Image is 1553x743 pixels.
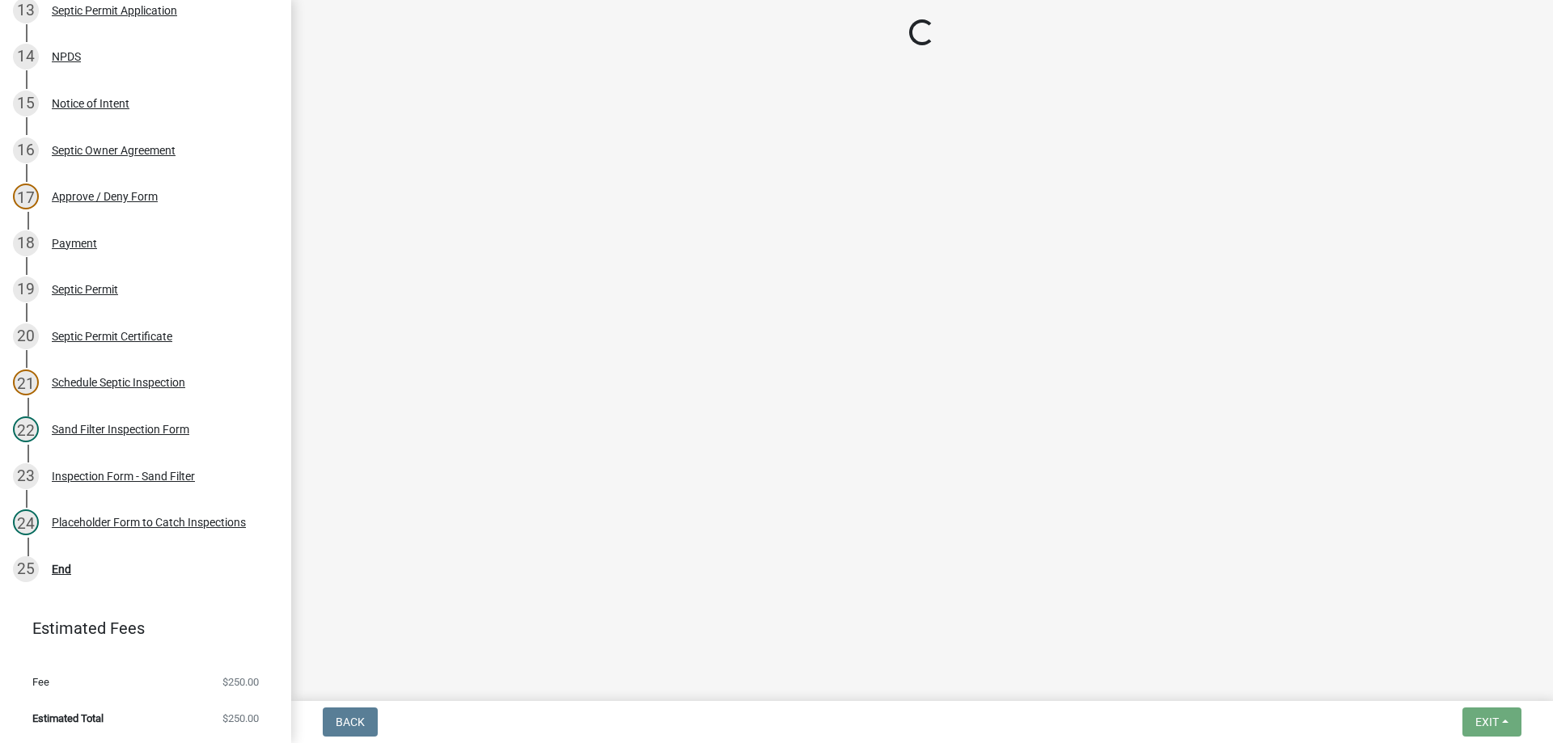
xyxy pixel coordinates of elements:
[1475,716,1499,728] span: Exit
[52,331,172,342] div: Septic Permit Certificate
[52,191,158,202] div: Approve / Deny Form
[32,713,104,724] span: Estimated Total
[52,424,189,435] div: Sand Filter Inspection Form
[52,5,177,16] div: Septic Permit Application
[52,98,129,109] div: Notice of Intent
[32,677,49,687] span: Fee
[222,677,259,687] span: $250.00
[1462,707,1521,737] button: Exit
[52,471,195,482] div: Inspection Form - Sand Filter
[13,277,39,302] div: 19
[336,716,365,728] span: Back
[13,184,39,209] div: 17
[13,612,265,644] a: Estimated Fees
[13,556,39,582] div: 25
[52,284,118,295] div: Septic Permit
[13,137,39,163] div: 16
[52,377,185,388] div: Schedule Septic Inspection
[13,509,39,535] div: 24
[52,51,81,62] div: NPDS
[13,369,39,395] div: 21
[323,707,378,737] button: Back
[52,517,246,528] div: Placeholder Form to Catch Inspections
[52,145,176,156] div: Septic Owner Agreement
[13,323,39,349] div: 20
[13,463,39,489] div: 23
[13,91,39,116] div: 15
[13,44,39,70] div: 14
[222,713,259,724] span: $250.00
[13,416,39,442] div: 22
[13,230,39,256] div: 18
[52,238,97,249] div: Payment
[52,564,71,575] div: End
